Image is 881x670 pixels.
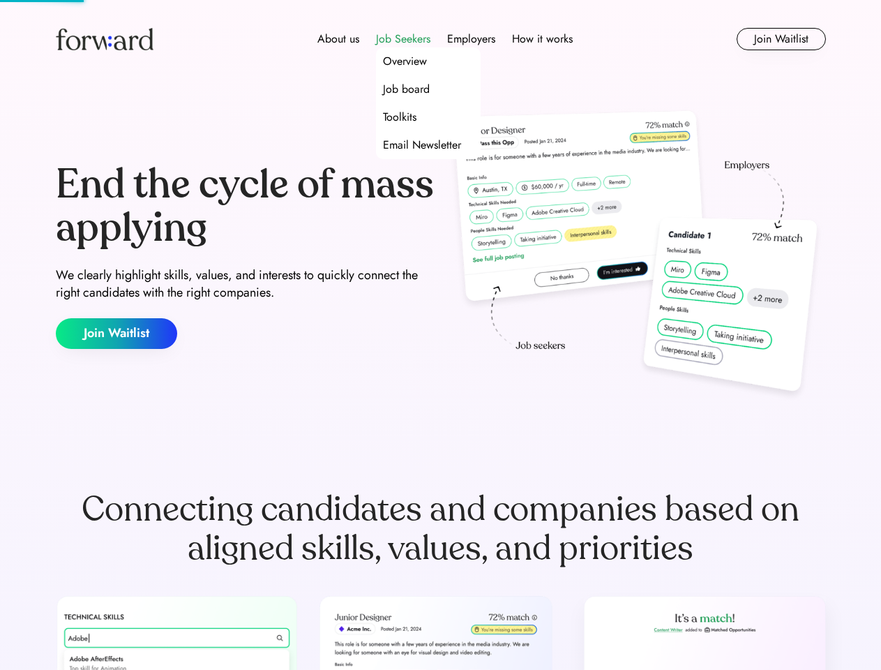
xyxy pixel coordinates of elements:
[383,137,461,154] div: Email Newsletter
[56,163,435,249] div: End the cycle of mass applying
[383,53,427,70] div: Overview
[56,490,826,568] div: Connecting candidates and companies based on aligned skills, values, and priorities
[383,81,430,98] div: Job board
[737,28,826,50] button: Join Waitlist
[56,318,177,349] button: Join Waitlist
[383,109,416,126] div: Toolkits
[446,106,826,406] img: hero-image.png
[512,31,573,47] div: How it works
[447,31,495,47] div: Employers
[317,31,359,47] div: About us
[56,28,153,50] img: Forward logo
[376,31,430,47] div: Job Seekers
[56,267,435,301] div: We clearly highlight skills, values, and interests to quickly connect the right candidates with t...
